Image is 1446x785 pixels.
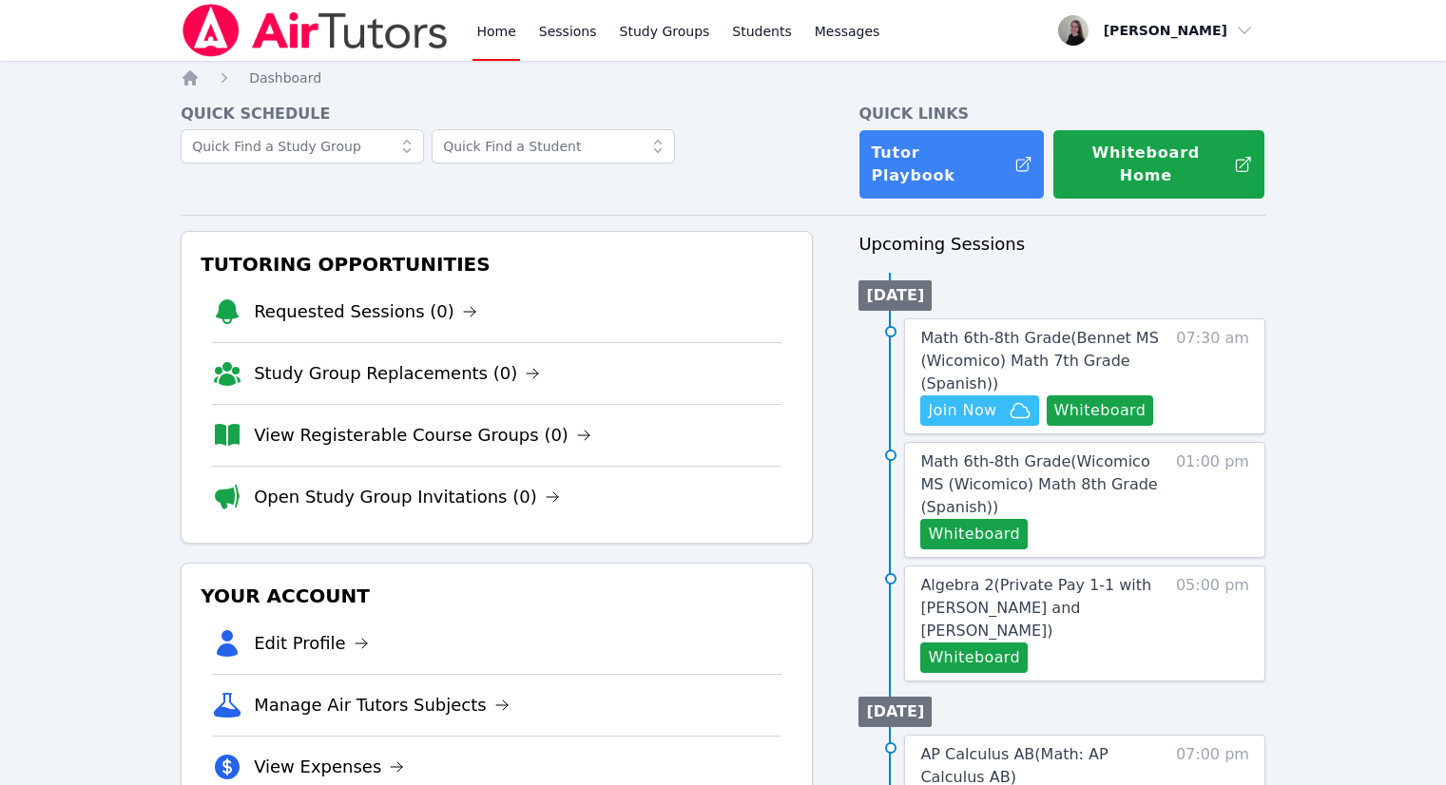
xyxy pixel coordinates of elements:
button: Whiteboard Home [1052,129,1265,200]
span: Math 6th-8th Grade ( Wicomico MS (Wicomico) Math 8th Grade (Spanish) ) [920,452,1157,516]
a: Dashboard [249,68,321,87]
span: Join Now [928,399,996,422]
a: Math 6th-8th Grade(Wicomico MS (Wicomico) Math 8th Grade (Spanish)) [920,450,1166,519]
button: Whiteboard [920,519,1028,549]
span: Messages [815,22,880,41]
span: Dashboard [249,70,321,86]
button: Join Now [920,395,1038,426]
button: Whiteboard [920,642,1028,673]
span: Math 6th-8th Grade ( Bennet MS (Wicomico) Math 7th Grade (Spanish) ) [920,329,1158,392]
a: View Expenses [254,754,404,780]
input: Quick Find a Study Group [181,129,424,163]
h3: Upcoming Sessions [858,231,1265,258]
a: Algebra 2(Private Pay 1-1 with [PERSON_NAME] and [PERSON_NAME]) [920,574,1166,642]
li: [DATE] [858,697,932,727]
h3: Tutoring Opportunities [197,247,797,281]
nav: Breadcrumb [181,68,1265,87]
a: Manage Air Tutors Subjects [254,692,510,718]
a: Open Study Group Invitations (0) [254,484,560,510]
a: Study Group Replacements (0) [254,360,540,387]
img: Air Tutors [181,4,450,57]
li: [DATE] [858,280,932,311]
button: Whiteboard [1047,395,1154,426]
a: View Registerable Course Groups (0) [254,422,591,449]
a: Math 6th-8th Grade(Bennet MS (Wicomico) Math 7th Grade (Spanish)) [920,327,1166,395]
h3: Your Account [197,579,797,613]
span: 01:00 pm [1176,450,1249,549]
a: Edit Profile [254,630,369,657]
a: Tutor Playbook [858,129,1045,200]
span: Algebra 2 ( Private Pay 1-1 with [PERSON_NAME] and [PERSON_NAME] ) [920,576,1151,640]
h4: Quick Schedule [181,103,813,125]
h4: Quick Links [858,103,1265,125]
span: 07:30 am [1176,327,1249,426]
a: Requested Sessions (0) [254,298,477,325]
span: 05:00 pm [1176,574,1249,673]
input: Quick Find a Student [432,129,675,163]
